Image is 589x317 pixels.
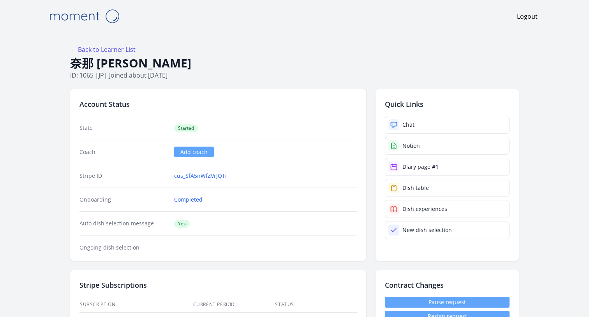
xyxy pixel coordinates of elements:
a: cus_SfA5nWfZVrJQTi [174,172,227,180]
dt: Auto dish selection message [79,220,168,228]
dt: Ongoing dish selection [79,244,168,251]
dt: Stripe ID [79,172,168,180]
h2: Stripe Subscriptions [79,280,357,290]
a: ← Back to Learner List [70,45,136,54]
img: Moment [45,6,123,26]
h2: Account Status [79,99,357,110]
h1: 奈那 [PERSON_NAME] [70,56,519,71]
a: New dish selection [385,221,510,239]
a: Add coach [174,147,214,157]
h2: Contract Changes [385,280,510,290]
a: Logout [517,12,538,21]
div: Dish experiences [402,205,447,213]
a: Pause request [385,297,510,308]
span: Started [174,124,198,132]
div: Diary page #1 [402,163,439,171]
th: Subscription [79,297,193,313]
div: New dish selection [402,226,452,234]
a: Notion [385,137,510,155]
span: jp [99,71,104,80]
dt: State [79,124,168,132]
a: Dish experiences [385,200,510,218]
a: Completed [174,196,203,204]
th: Status [275,297,357,313]
dt: Onboarding [79,196,168,204]
div: Dish table [402,184,429,192]
th: Current Period [193,297,275,313]
div: Chat [402,121,414,129]
div: Notion [402,142,420,150]
a: Diary page #1 [385,158,510,176]
a: Chat [385,116,510,134]
dt: Coach [79,148,168,156]
h2: Quick Links [385,99,510,110]
a: Dish table [385,179,510,197]
p: ID: 1065 | | Joined about [DATE] [70,71,519,80]
span: Yes [174,220,190,228]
